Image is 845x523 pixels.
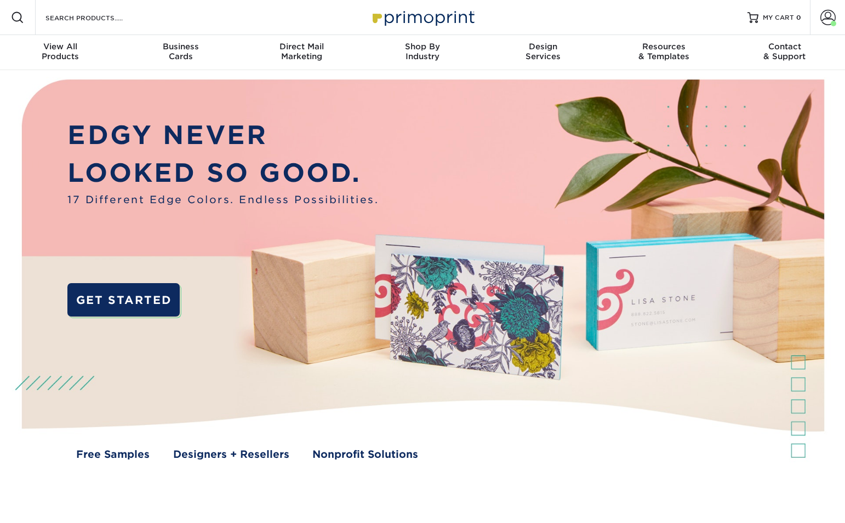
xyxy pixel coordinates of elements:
[67,192,379,208] span: 17 Different Edge Colors. Endless Possibilities.
[242,35,362,70] a: Direct MailMarketing
[67,283,180,317] a: GET STARTED
[724,42,845,61] div: & Support
[67,116,379,154] p: EDGY NEVER
[76,447,150,462] a: Free Samples
[603,42,724,61] div: & Templates
[121,42,241,61] div: Cards
[173,447,289,462] a: Designers + Resellers
[242,42,362,61] div: Marketing
[763,13,794,22] span: MY CART
[483,42,603,51] span: Design
[44,11,151,24] input: SEARCH PRODUCTS.....
[312,447,418,462] a: Nonprofit Solutions
[368,5,477,29] img: Primoprint
[483,35,603,70] a: DesignServices
[362,42,483,51] span: Shop By
[808,486,834,512] iframe: Intercom live chat
[603,42,724,51] span: Resources
[603,35,724,70] a: Resources& Templates
[121,35,241,70] a: BusinessCards
[362,35,483,70] a: Shop ByIndustry
[242,42,362,51] span: Direct Mail
[362,42,483,61] div: Industry
[724,35,845,70] a: Contact& Support
[121,42,241,51] span: Business
[67,154,379,192] p: LOOKED SO GOOD.
[724,42,845,51] span: Contact
[796,14,801,21] span: 0
[483,42,603,61] div: Services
